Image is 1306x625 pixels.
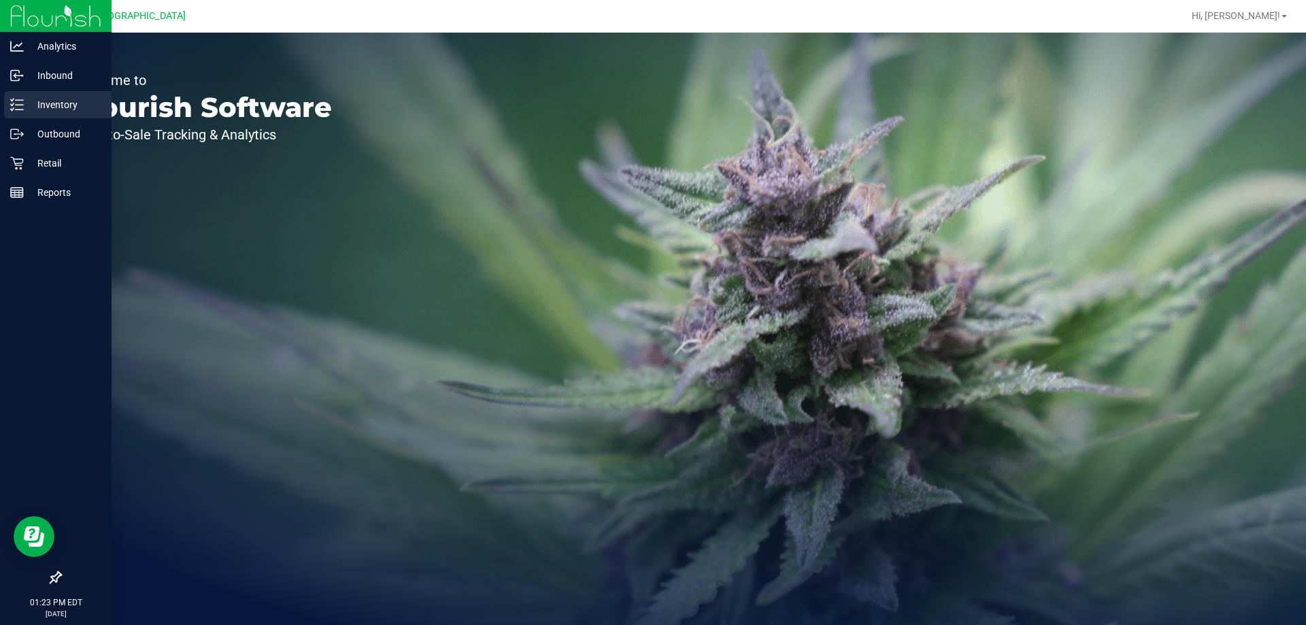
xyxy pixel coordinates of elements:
[10,39,24,53] inline-svg: Analytics
[24,155,105,171] p: Retail
[73,94,332,121] p: Flourish Software
[10,156,24,170] inline-svg: Retail
[1192,10,1280,21] span: Hi, [PERSON_NAME]!
[10,98,24,112] inline-svg: Inventory
[10,69,24,82] inline-svg: Inbound
[6,596,105,609] p: 01:23 PM EDT
[24,67,105,84] p: Inbound
[73,128,332,141] p: Seed-to-Sale Tracking & Analytics
[24,184,105,201] p: Reports
[10,127,24,141] inline-svg: Outbound
[24,38,105,54] p: Analytics
[73,73,332,87] p: Welcome to
[24,126,105,142] p: Outbound
[10,186,24,199] inline-svg: Reports
[24,97,105,113] p: Inventory
[6,609,105,619] p: [DATE]
[93,10,186,22] span: [GEOGRAPHIC_DATA]
[14,516,54,557] iframe: Resource center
